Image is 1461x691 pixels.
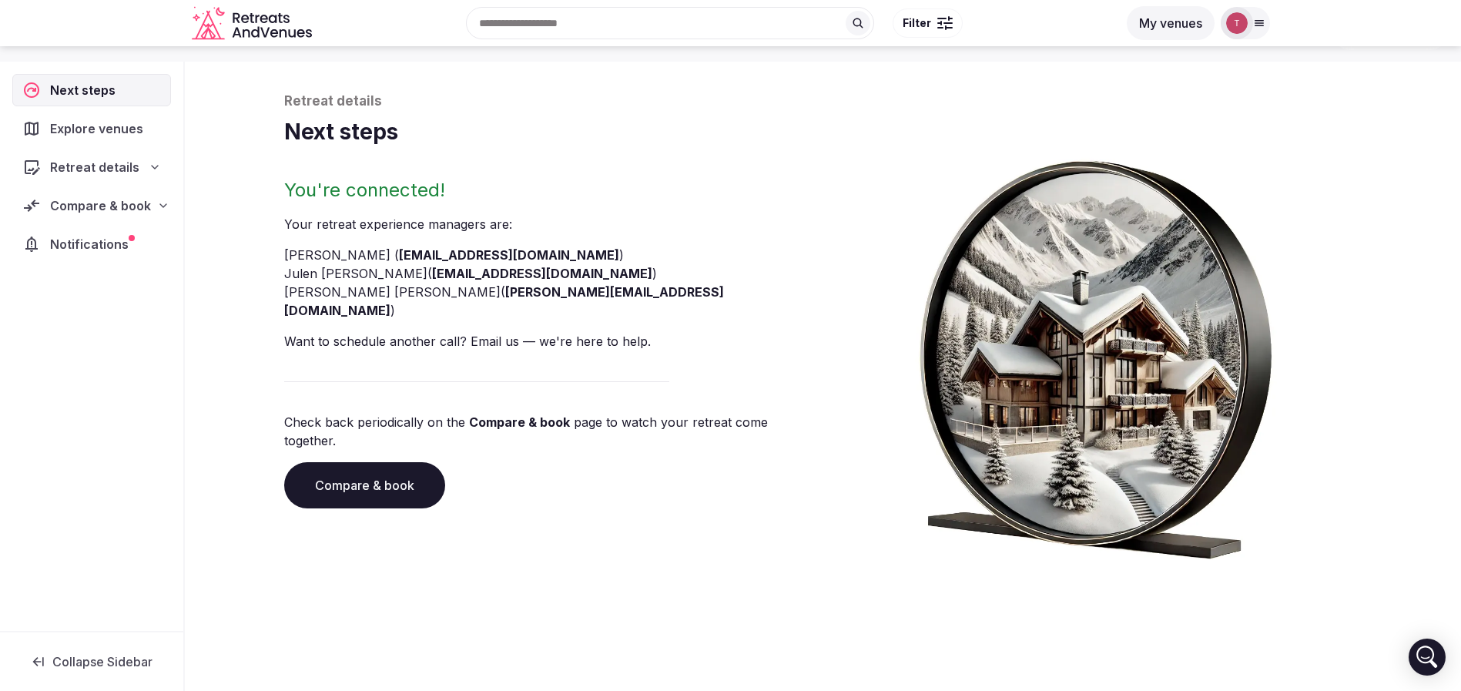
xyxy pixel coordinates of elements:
[284,283,817,320] li: [PERSON_NAME] [PERSON_NAME] ( )
[50,235,135,253] span: Notifications
[12,112,171,145] a: Explore venues
[50,196,151,215] span: Compare & book
[1127,6,1215,40] button: My venues
[469,414,570,430] a: Compare & book
[284,117,1362,147] h1: Next steps
[893,8,963,38] button: Filter
[12,228,171,260] a: Notifications
[284,92,1362,111] p: Retreat details
[432,266,652,281] a: [EMAIL_ADDRESS][DOMAIN_NAME]
[1127,15,1215,31] a: My venues
[284,246,817,264] li: [PERSON_NAME] ( )
[52,654,152,669] span: Collapse Sidebar
[12,74,171,106] a: Next steps
[284,215,817,233] p: Your retreat experience manager s are :
[284,462,445,508] a: Compare & book
[284,178,817,203] h2: You're connected!
[50,119,149,138] span: Explore venues
[284,332,817,351] p: Want to schedule another call? Email us — we're here to help.
[891,147,1301,559] img: Winter chalet retreat in picture frame
[192,6,315,41] svg: Retreats and Venues company logo
[1226,12,1248,34] img: Thiago Martins
[192,6,315,41] a: Visit the homepage
[50,81,122,99] span: Next steps
[1409,639,1446,676] div: Open Intercom Messenger
[284,264,817,283] li: Julen [PERSON_NAME] ( )
[284,284,724,318] a: [PERSON_NAME][EMAIL_ADDRESS][DOMAIN_NAME]
[903,15,931,31] span: Filter
[50,158,139,176] span: Retreat details
[12,645,171,679] button: Collapse Sidebar
[284,413,817,450] p: Check back periodically on the page to watch your retreat come together.
[399,247,619,263] a: [EMAIL_ADDRESS][DOMAIN_NAME]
